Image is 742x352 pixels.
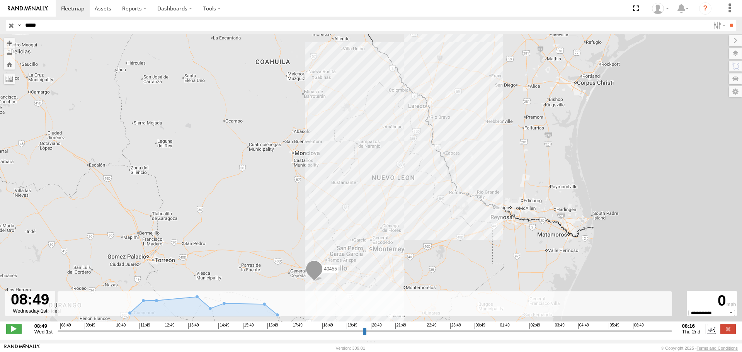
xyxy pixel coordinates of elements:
[475,323,485,329] span: 00:49
[499,323,510,329] span: 01:49
[729,86,742,97] label: Map Settings
[682,329,701,335] span: Thu 2nd Oct 2025
[426,323,437,329] span: 22:49
[322,323,333,329] span: 18:49
[450,323,461,329] span: 23:49
[682,323,701,329] strong: 08:16
[292,323,303,329] span: 17:49
[115,323,126,329] span: 10:49
[34,329,53,335] span: Wed 1st Oct 2025
[710,20,727,31] label: Search Filter Options
[243,323,254,329] span: 15:49
[697,346,738,350] a: Terms and Conditions
[4,59,15,70] button: Zoom Home
[720,324,736,334] label: Close
[188,323,199,329] span: 13:49
[139,323,150,329] span: 11:49
[578,323,589,329] span: 04:49
[267,323,278,329] span: 16:49
[16,20,22,31] label: Search Query
[554,323,565,329] span: 03:49
[688,292,736,310] div: 0
[347,323,357,329] span: 19:49
[371,323,382,329] span: 20:49
[699,2,711,15] i: ?
[60,323,71,329] span: 08:49
[609,323,619,329] span: 05:49
[395,323,406,329] span: 21:49
[4,344,40,352] a: Visit our Website
[4,48,15,59] button: Zoom out
[336,346,365,350] div: Version: 309.01
[4,73,15,84] label: Measure
[8,6,48,11] img: rand-logo.svg
[4,38,15,48] button: Zoom in
[6,324,22,334] label: Play/Stop
[34,323,53,329] strong: 08:49
[649,3,672,14] div: Caseta Laredo TX
[529,323,540,329] span: 02:49
[218,323,229,329] span: 14:49
[324,266,337,271] span: 40455
[661,346,738,350] div: © Copyright 2025 -
[633,323,644,329] span: 06:49
[164,323,175,329] span: 12:49
[85,323,95,329] span: 09:49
